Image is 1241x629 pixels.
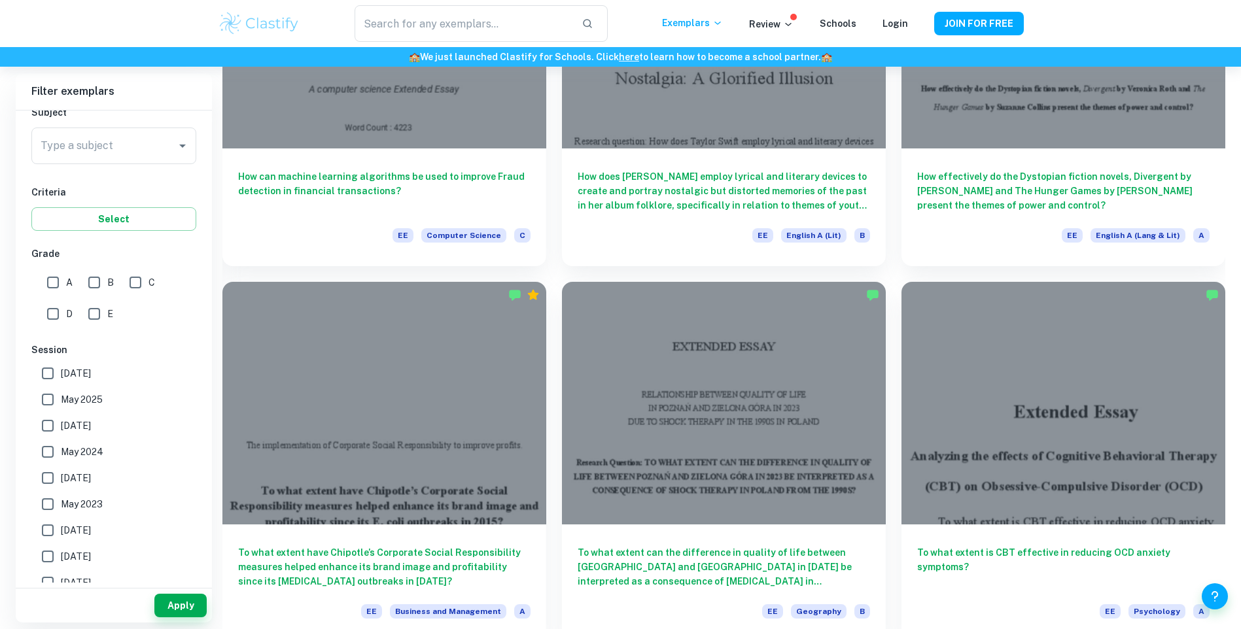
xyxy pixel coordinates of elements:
span: EE [1100,604,1121,619]
span: May 2023 [61,497,103,511]
button: Open [173,137,192,155]
img: Marked [508,288,521,301]
span: [DATE] [61,575,91,590]
span: [DATE] [61,523,91,537]
span: A [66,275,73,290]
span: English A (Lit) [781,228,847,243]
span: B [854,228,870,243]
h6: To what extent is CBT effective in reducing OCD anxiety symptoms? [917,545,1210,588]
span: C [514,228,531,243]
div: Premium [527,288,540,301]
span: 🏫 [821,52,832,62]
span: D [66,307,73,321]
span: Computer Science [421,228,506,243]
button: Help and Feedback [1202,583,1228,609]
span: EE [752,228,773,243]
a: here [619,52,639,62]
span: 🏫 [409,52,420,62]
h6: Grade [31,246,196,261]
span: [DATE] [61,366,91,381]
button: JOIN FOR FREE [934,12,1024,35]
span: May 2025 [61,392,103,407]
h6: Session [31,343,196,357]
span: C [149,275,155,290]
span: Business and Management [390,604,506,619]
p: Review [749,17,794,31]
span: A [1193,228,1210,243]
span: EE [762,604,783,619]
a: Schools [820,18,856,29]
h6: To what extent can the difference in quality of life between [GEOGRAPHIC_DATA] and [GEOGRAPHIC_DA... [578,545,870,588]
span: B [107,275,114,290]
h6: How effectively do the Dystopian fiction novels, Divergent by [PERSON_NAME] and The Hunger Games ... [917,169,1210,212]
span: Psychology [1128,604,1185,619]
h6: Criteria [31,185,196,199]
h6: Subject [31,105,196,120]
img: Marked [1206,288,1219,301]
h6: How does [PERSON_NAME] employ lyrical and literary devices to create and portray nostalgic but di... [578,169,870,212]
p: Exemplars [662,16,723,30]
h6: How can machine learning algorithms be used to improve Fraud detection in financial transactions? [238,169,531,212]
span: B [854,604,870,619]
span: [DATE] [61,549,91,564]
span: A [1193,604,1210,619]
span: [DATE] [61,418,91,433]
input: Search for any exemplars... [355,5,570,42]
h6: Filter exemplars [16,73,212,110]
span: Geography [791,604,847,619]
img: Marked [866,288,879,301]
h6: We just launched Clastify for Schools. Click to learn how to become a school partner. [3,50,1238,64]
span: EE [361,604,382,619]
span: A [514,604,531,619]
h6: To what extent have Chipotle’s Corporate Social Responsibility measures helped enhance its brand ... [238,545,531,588]
button: Apply [154,594,207,617]
a: Login [883,18,908,29]
button: Select [31,207,196,231]
span: English A (Lang & Lit) [1091,228,1185,243]
span: May 2024 [61,445,103,459]
span: EE [393,228,413,243]
span: E [107,307,113,321]
span: [DATE] [61,471,91,485]
img: Clastify logo [218,10,301,37]
span: EE [1062,228,1083,243]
